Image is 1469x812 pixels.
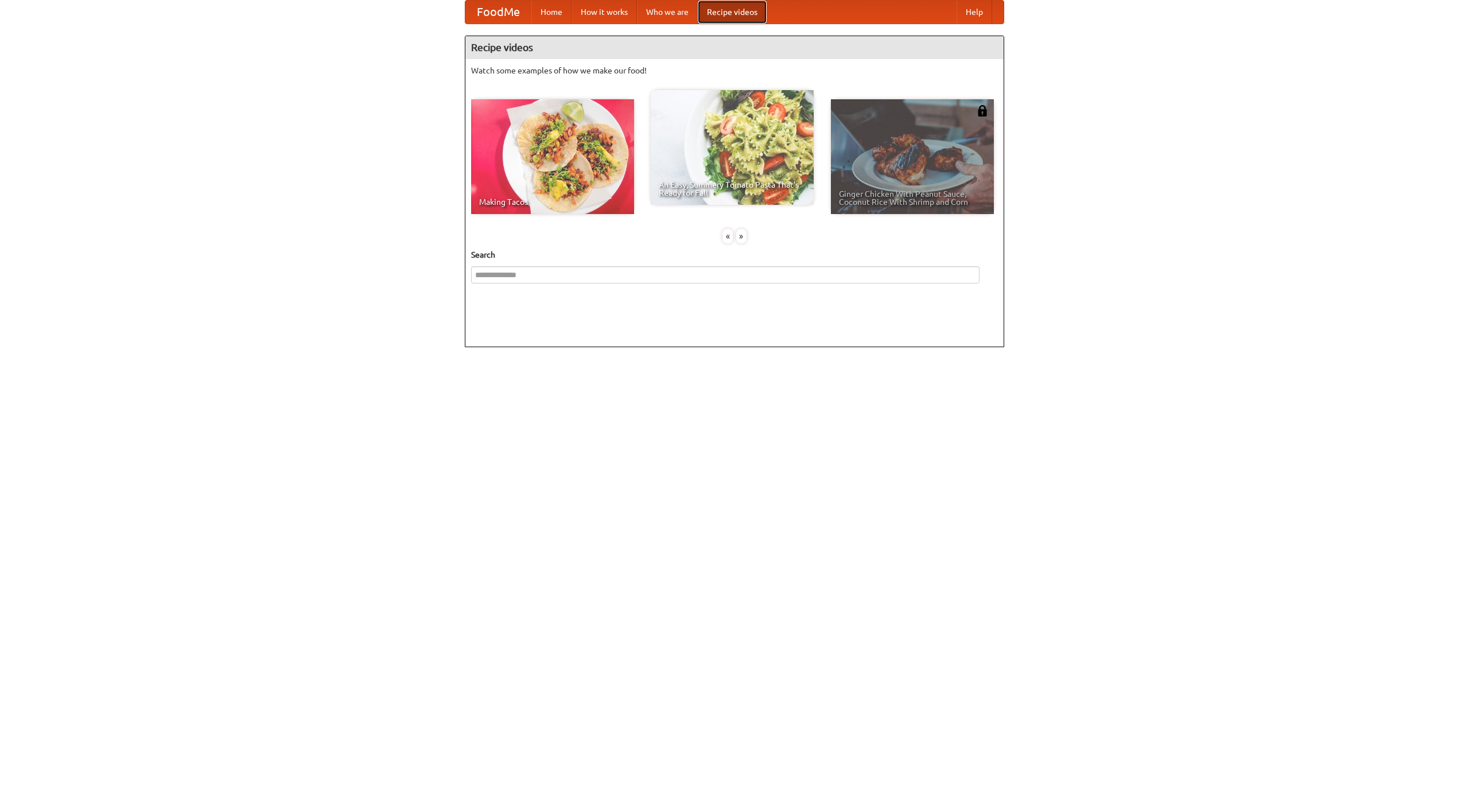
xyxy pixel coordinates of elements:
h4: Recipe videos [465,36,1004,59]
a: Making Tacos [471,99,634,214]
a: Recipe videos [698,1,767,24]
a: Help [957,1,992,24]
p: Watch some examples of how we make our food! [471,65,998,76]
span: Making Tacos [479,198,626,206]
a: How it works [572,1,637,24]
span: An Easy, Summery Tomato Pasta That's Ready for Fall [659,181,806,197]
a: Who we are [637,1,698,24]
h5: Search [471,249,998,261]
a: FoodMe [465,1,531,24]
div: » [736,229,747,243]
img: 483408.png [977,105,988,116]
div: « [722,229,733,243]
a: Home [531,1,572,24]
a: An Easy, Summery Tomato Pasta That's Ready for Fall [651,90,814,205]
